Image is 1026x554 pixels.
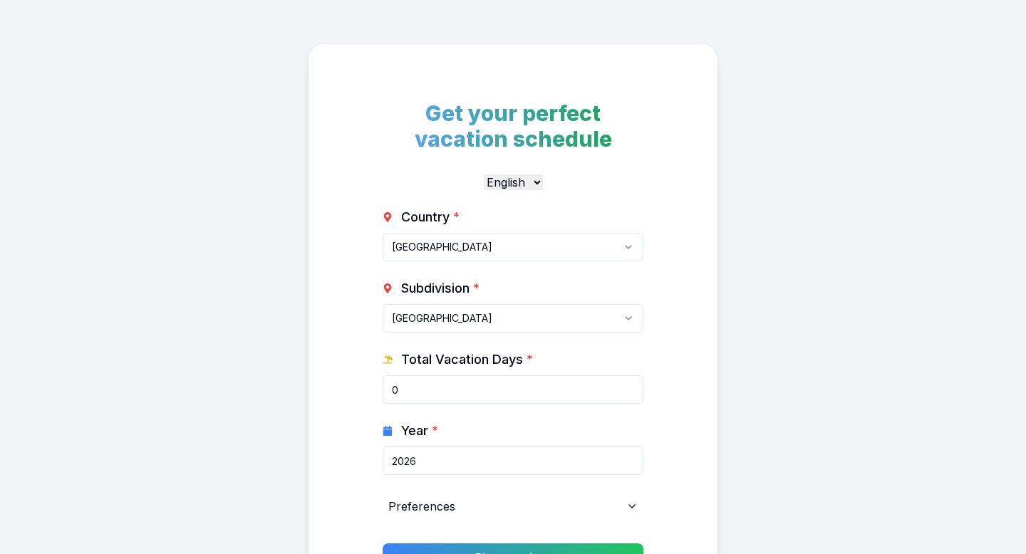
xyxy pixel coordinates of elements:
span: Subdivision [401,278,480,298]
span: Year [401,421,438,441]
span: Preferences [388,498,455,515]
span: Total Vacation Days [401,350,533,370]
h1: Get your perfect vacation schedule [383,100,643,152]
span: Country [401,207,460,227]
